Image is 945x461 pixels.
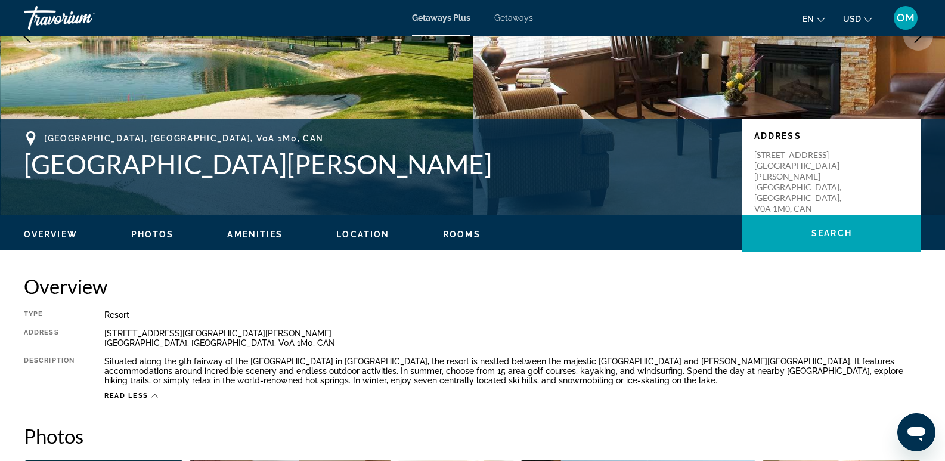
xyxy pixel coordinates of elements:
span: Location [336,230,389,239]
button: Overview [24,229,78,240]
div: Resort [104,310,921,320]
button: Change currency [843,10,872,27]
p: [STREET_ADDRESS][GEOGRAPHIC_DATA][PERSON_NAME] [GEOGRAPHIC_DATA], [GEOGRAPHIC_DATA], V0A 1M0, CAN [754,150,850,214]
span: en [803,14,814,24]
button: Rooms [443,229,481,240]
a: Getaways Plus [412,13,470,23]
span: OM [897,12,915,24]
span: Read less [104,392,148,400]
a: Getaways [494,13,533,23]
button: Previous image [12,21,42,51]
a: Travorium [24,2,143,33]
div: Description [24,357,75,385]
span: USD [843,14,861,24]
button: Next image [903,21,933,51]
span: Amenities [227,230,283,239]
button: Change language [803,10,825,27]
span: [GEOGRAPHIC_DATA], [GEOGRAPHIC_DATA], V0A 1M0, CAN [44,134,324,143]
div: Situated along the 9th fairway of the [GEOGRAPHIC_DATA] in [GEOGRAPHIC_DATA], the resort is nestl... [104,357,921,385]
button: Location [336,229,389,240]
span: Photos [131,230,174,239]
h2: Overview [24,274,921,298]
button: Amenities [227,229,283,240]
span: Overview [24,230,78,239]
h2: Photos [24,424,921,448]
span: Rooms [443,230,481,239]
p: Address [754,131,909,141]
span: Search [811,228,852,238]
button: User Menu [890,5,921,30]
button: Search [742,215,921,252]
div: Address [24,329,75,348]
button: Photos [131,229,174,240]
h1: [GEOGRAPHIC_DATA][PERSON_NAME] [24,148,730,180]
button: Read less [104,391,158,400]
div: [STREET_ADDRESS][GEOGRAPHIC_DATA][PERSON_NAME] [GEOGRAPHIC_DATA], [GEOGRAPHIC_DATA], V0A 1M0, CAN [104,329,921,348]
div: Type [24,310,75,320]
iframe: Button to launch messaging window [897,413,935,451]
